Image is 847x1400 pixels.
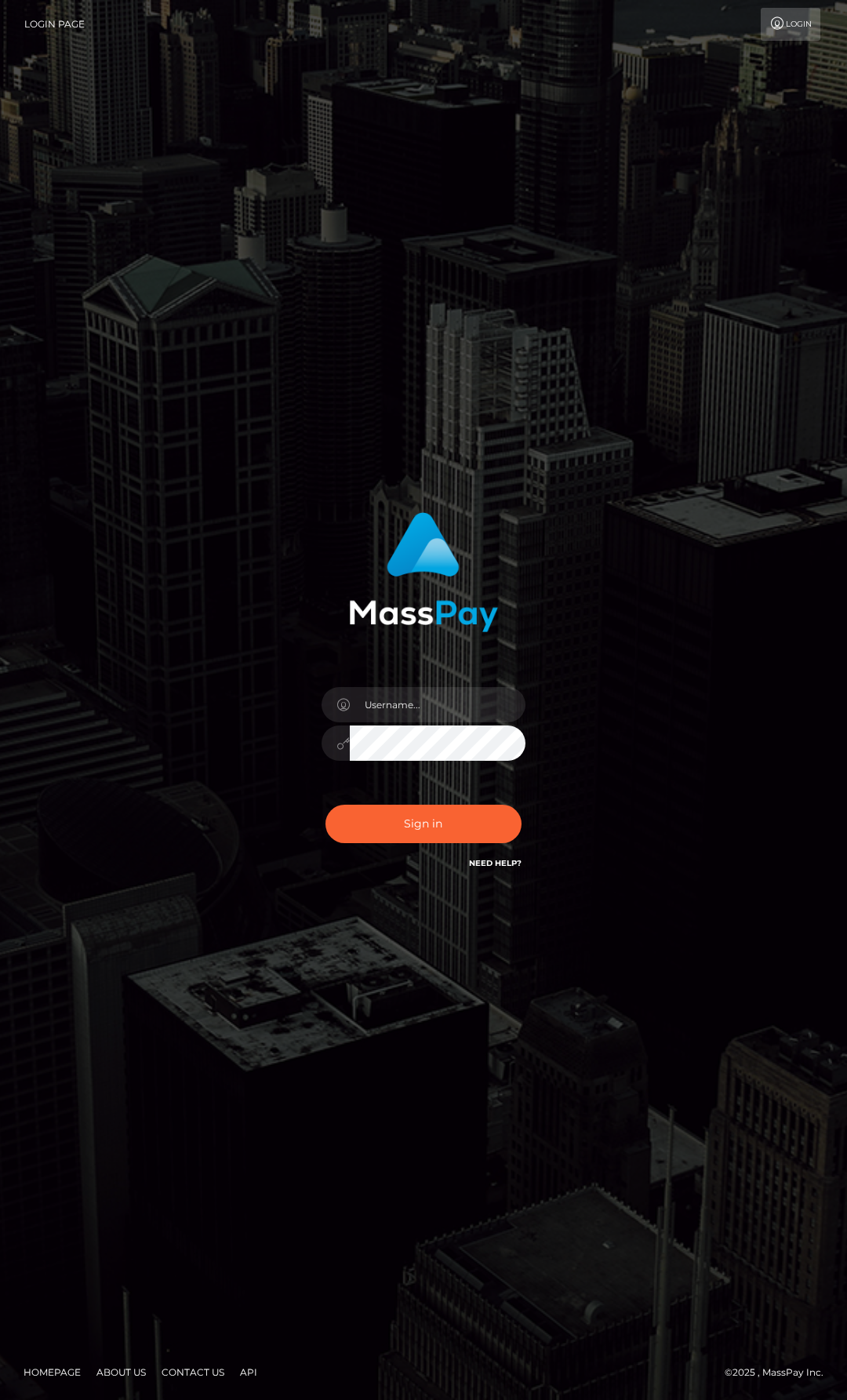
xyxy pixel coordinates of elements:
[90,1360,152,1384] a: About Us
[24,8,85,41] a: Login Page
[761,8,820,41] a: Login
[725,1364,835,1381] div: © 2025 , MassPay Inc.
[350,687,525,722] input: Username...
[155,1360,231,1384] a: Contact Us
[17,1360,87,1384] a: Homepage
[349,512,498,632] img: MassPay Login
[234,1360,264,1384] a: API
[469,858,522,868] a: Need Help?
[325,805,522,843] button: Sign in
